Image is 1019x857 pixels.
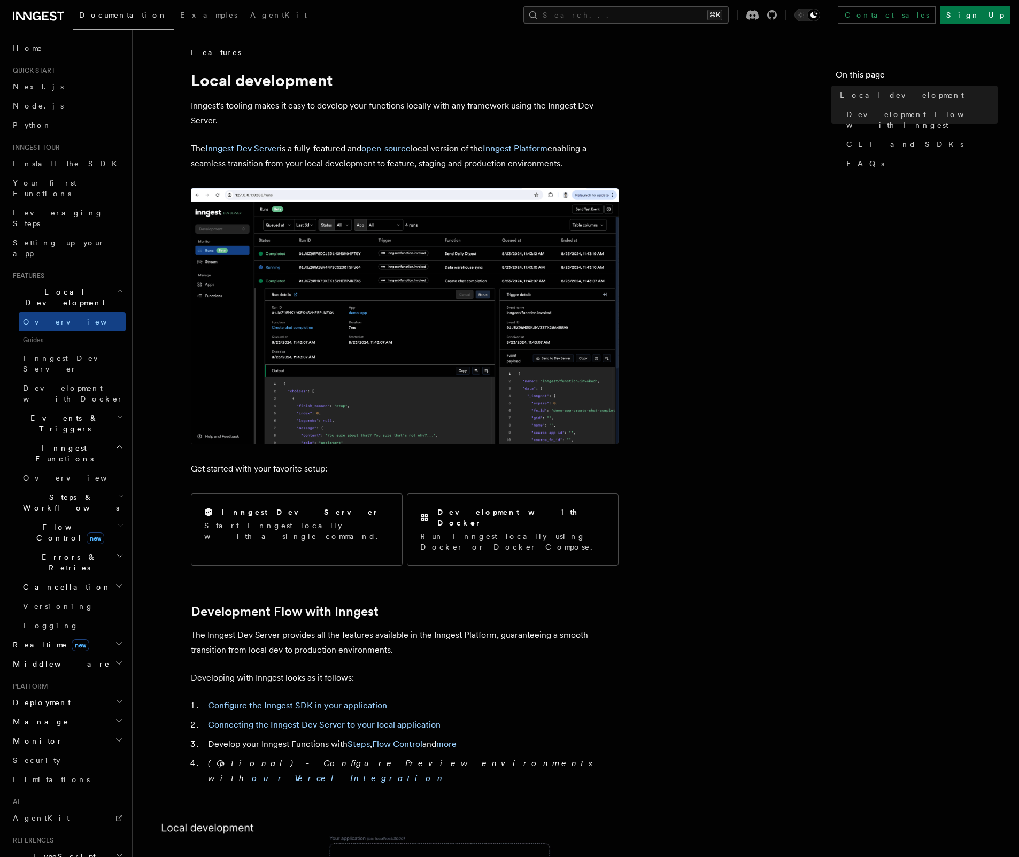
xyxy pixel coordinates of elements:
[846,139,963,150] span: CLI and SDKs
[9,639,89,650] span: Realtime
[221,507,379,518] h2: Inngest Dev Server
[9,736,63,746] span: Monitor
[23,354,114,373] span: Inngest Dev Server
[9,443,115,464] span: Inngest Functions
[9,154,126,173] a: Install the SDK
[19,349,126,379] a: Inngest Dev Server
[23,474,133,482] span: Overview
[842,135,998,154] a: CLI and SDKs
[842,154,998,173] a: FAQs
[840,90,964,101] span: Local development
[205,737,619,752] li: Develop your Inngest Functions with , and
[372,739,422,749] a: Flow Control
[13,121,52,129] span: Python
[9,712,126,731] button: Manage
[72,639,89,651] span: new
[244,3,313,29] a: AgentKit
[523,6,729,24] button: Search...⌘K
[19,582,111,592] span: Cancellation
[19,616,126,635] a: Logging
[19,312,126,331] a: Overview
[205,143,280,153] a: Inngest Dev Server
[13,775,90,784] span: Limitations
[9,115,126,135] a: Python
[9,272,44,280] span: Features
[9,413,117,434] span: Events & Triggers
[191,71,619,90] h1: Local development
[9,682,48,691] span: Platform
[9,808,126,828] a: AgentKit
[9,66,55,75] span: Quick start
[73,3,174,30] a: Documentation
[79,11,167,19] span: Documentation
[407,493,619,566] a: Development with DockerRun Inngest locally using Docker or Docker Compose.
[23,621,79,630] span: Logging
[19,522,118,543] span: Flow Control
[940,6,1010,24] a: Sign Up
[9,38,126,58] a: Home
[437,507,605,528] h2: Development with Docker
[9,697,71,708] span: Deployment
[174,3,244,29] a: Examples
[846,158,884,169] span: FAQs
[13,179,76,198] span: Your first Functions
[19,518,126,547] button: Flow Controlnew
[208,700,387,711] a: Configure the Inngest SDK in your application
[191,493,403,566] a: Inngest Dev ServerStart Inngest locally with a single command.
[348,739,370,749] a: Steps
[19,597,126,616] a: Versioning
[13,82,64,91] span: Next.js
[483,143,547,153] a: Inngest Platform
[191,188,619,444] img: The Inngest Dev Server on the Functions page
[836,86,998,105] a: Local development
[9,143,60,152] span: Inngest tour
[9,798,20,806] span: AI
[846,109,998,130] span: Development Flow with Inngest
[250,11,307,19] span: AgentKit
[13,159,123,168] span: Install the SDK
[9,287,117,308] span: Local Development
[87,532,104,544] span: new
[23,384,123,403] span: Development with Docker
[9,312,126,408] div: Local Development
[436,739,457,749] a: more
[23,602,94,611] span: Versioning
[252,773,446,783] a: our Vercel Integration
[208,758,599,783] em: (Optional) - Configure Preview environments with
[19,488,126,518] button: Steps & Workflows
[13,814,70,822] span: AgentKit
[9,408,126,438] button: Events & Triggers
[19,492,119,513] span: Steps & Workflows
[9,203,126,233] a: Leveraging Steps
[9,438,126,468] button: Inngest Functions
[361,143,411,153] a: open-source
[9,731,126,751] button: Monitor
[794,9,820,21] button: Toggle dark mode
[19,552,116,573] span: Errors & Retries
[180,11,237,19] span: Examples
[707,10,722,20] kbd: ⌘K
[9,836,53,845] span: References
[191,461,619,476] p: Get started with your favorite setup:
[9,282,126,312] button: Local Development
[23,318,133,326] span: Overview
[19,468,126,488] a: Overview
[204,520,389,542] p: Start Inngest locally with a single command.
[9,770,126,789] a: Limitations
[9,654,126,674] button: Middleware
[9,635,126,654] button: Realtimenew
[13,756,60,765] span: Security
[420,531,605,552] p: Run Inngest locally using Docker or Docker Compose.
[9,716,69,727] span: Manage
[9,659,110,669] span: Middleware
[191,47,241,58] span: Features
[13,43,43,53] span: Home
[9,77,126,96] a: Next.js
[19,379,126,408] a: Development with Docker
[9,693,126,712] button: Deployment
[191,141,619,171] p: The is a fully-featured and local version of the enabling a seamless transition from your local d...
[836,68,998,86] h4: On this page
[208,720,441,730] a: Connecting the Inngest Dev Server to your local application
[19,331,126,349] span: Guides
[9,173,126,203] a: Your first Functions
